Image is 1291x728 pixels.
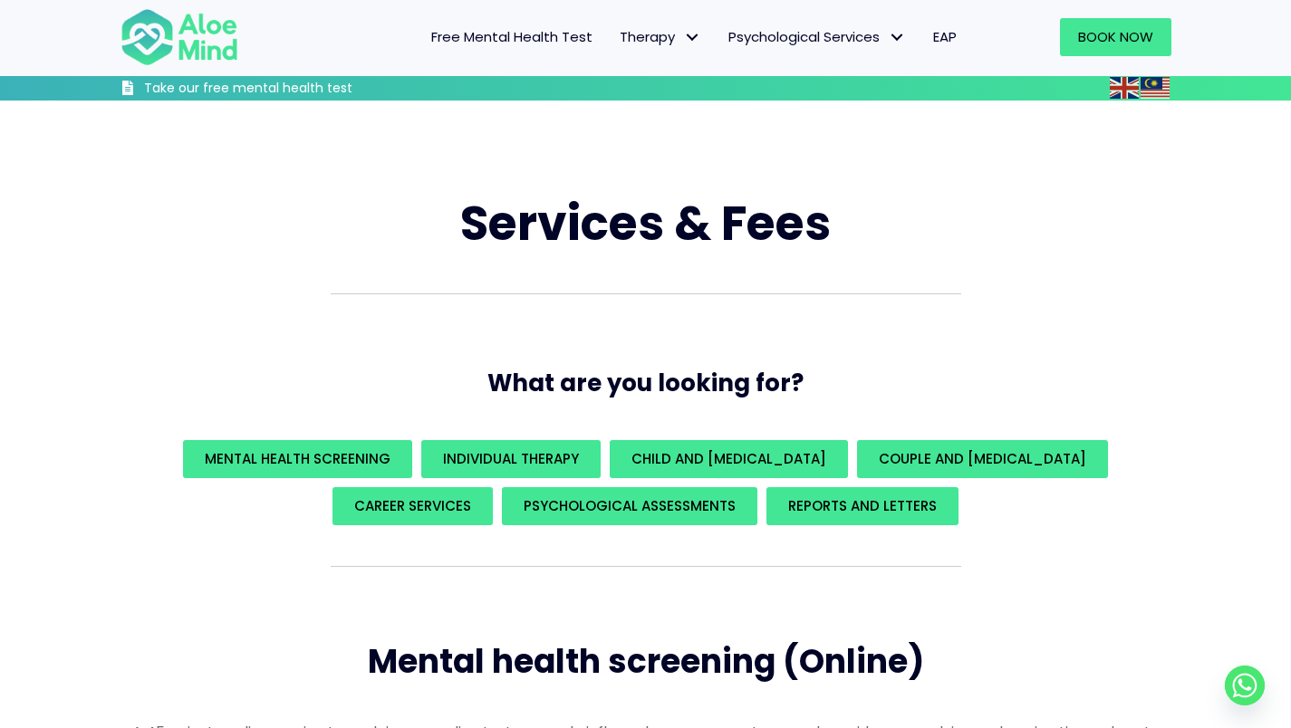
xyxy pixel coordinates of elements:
span: Individual Therapy [443,449,579,468]
span: Mental health screening (Online) [368,638,924,685]
span: Therapy [620,27,701,46]
span: Mental Health Screening [205,449,390,468]
a: EAP [920,18,970,56]
span: Book Now [1078,27,1153,46]
a: Career Services [332,487,493,525]
span: EAP [933,27,957,46]
span: Therapy: submenu [679,24,706,51]
span: Child and [MEDICAL_DATA] [631,449,826,468]
img: Aloe mind Logo [120,7,238,67]
img: ms [1141,77,1170,99]
a: Child and [MEDICAL_DATA] [610,440,848,478]
a: Individual Therapy [421,440,601,478]
a: English [1110,77,1141,98]
a: Take our free mental health test [120,80,449,101]
a: Psychological assessments [502,487,757,525]
span: Career Services [354,496,471,515]
div: What are you looking for? [120,436,1171,530]
span: Services & Fees [460,190,831,256]
span: Psychological Services: submenu [884,24,910,51]
span: What are you looking for? [487,367,804,399]
a: Book Now [1060,18,1171,56]
a: Free Mental Health Test [418,18,606,56]
a: Malay [1141,77,1171,98]
span: Couple and [MEDICAL_DATA] [879,449,1086,468]
h3: Take our free mental health test [144,80,449,98]
span: Free Mental Health Test [431,27,593,46]
span: REPORTS AND LETTERS [788,496,937,515]
a: Couple and [MEDICAL_DATA] [857,440,1108,478]
img: en [1110,77,1139,99]
a: Mental Health Screening [183,440,412,478]
a: Psychological ServicesPsychological Services: submenu [715,18,920,56]
a: TherapyTherapy: submenu [606,18,715,56]
span: Psychological Services [728,27,906,46]
a: Whatsapp [1225,666,1265,705]
nav: Menu [262,18,970,56]
span: Psychological assessments [524,496,736,515]
a: REPORTS AND LETTERS [766,487,959,525]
